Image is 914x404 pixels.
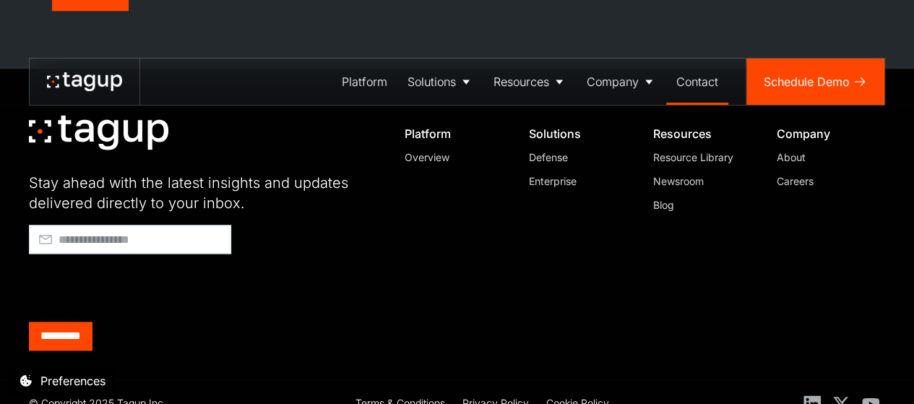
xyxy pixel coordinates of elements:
[332,59,397,105] a: Platform
[40,372,105,390] div: Preferences
[676,73,718,90] div: Contact
[577,59,666,105] a: Company
[587,73,639,90] div: Company
[29,259,249,316] iframe: reCAPTCHA
[652,197,749,212] a: Blog
[652,173,749,189] a: Newsroom
[529,126,626,141] div: Solutions
[483,59,577,105] a: Resources
[29,173,371,213] div: Stay ahead with the latest insights and updates delivered directly to your inbox.
[777,173,874,189] a: Careers
[652,126,749,141] div: Resources
[29,225,371,351] form: Footer - Early Access
[405,150,501,165] a: Overview
[493,73,549,90] div: Resources
[397,59,483,105] a: Solutions
[529,150,626,165] a: Defense
[777,126,874,141] div: Company
[652,150,749,165] a: Resource Library
[777,150,874,165] a: About
[666,59,728,105] a: Contact
[342,73,387,90] div: Platform
[764,73,850,90] div: Schedule Demo
[746,59,884,105] a: Schedule Demo
[408,73,456,90] div: Solutions
[529,173,626,189] a: Enterprise
[405,126,501,141] div: Platform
